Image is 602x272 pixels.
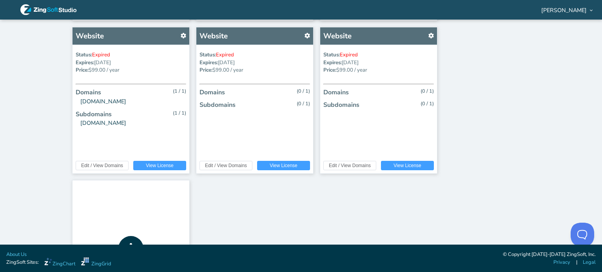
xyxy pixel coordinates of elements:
[199,59,218,66] span: Expires:
[44,258,75,268] a: ZingChart
[92,51,110,58] span: Expired
[323,59,342,66] span: Expires:
[199,51,310,59] h5: Status:
[576,259,577,266] span: |
[76,51,186,59] h5: Status:
[336,67,367,74] span: $99.00 / year
[199,67,310,74] h5: Price:
[199,161,252,170] button: Edit / View Domains
[199,88,225,97] h4: Domains
[94,59,111,66] span: [DATE]
[323,161,376,170] button: Edit / View Domains
[329,163,371,168] span: Edit / View Domains
[146,163,174,168] span: View License
[199,100,236,110] h4: Subdomains
[81,163,123,168] span: Edit / View Domains
[340,51,358,58] span: Expired
[297,88,310,97] h5: (0 / 1)
[218,59,235,66] span: [DATE]
[421,100,434,110] h5: (0 / 1)
[297,100,310,110] h5: (0 / 1)
[173,88,186,97] h5: (1 / 1)
[80,119,126,128] div: [DOMAIN_NAME]
[553,259,570,266] a: Privacy
[89,67,120,74] span: $99.00 / year
[541,7,587,13] span: [PERSON_NAME]
[199,31,228,41] h3: Website
[6,259,39,266] span: ZingSoft Sites:
[76,110,112,119] h4: Subdomains
[133,161,186,170] button: View License
[270,163,297,168] span: View License
[6,251,27,258] a: About Us
[76,59,94,66] span: Expires:
[80,97,126,106] div: [DOMAIN_NAME]
[173,110,186,119] h5: (1 / 1)
[81,258,111,268] a: ZingGrid
[323,100,359,110] h4: Subdomains
[76,31,104,41] h3: Website
[323,31,352,41] h3: Website
[342,59,359,66] span: [DATE]
[393,163,421,168] span: View License
[381,161,434,170] button: View License
[583,259,596,266] a: Legal
[76,88,101,97] h4: Domains
[216,51,234,58] span: Expired
[503,251,596,259] div: © Copyright [DATE]-[DATE] ZingSoft, Inc.
[421,88,434,97] h5: (0 / 1)
[205,163,247,168] span: Edit / View Domains
[540,7,593,13] div: [PERSON_NAME]
[76,161,129,170] button: Edit / View Domains
[212,67,243,74] span: $99.00 / year
[76,67,186,74] h5: Price:
[323,88,349,97] h4: Domains
[571,223,594,246] iframe: Help Scout Beacon - Open
[323,51,434,59] h5: Status:
[257,161,310,170] button: View License
[323,67,434,74] h5: Price:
